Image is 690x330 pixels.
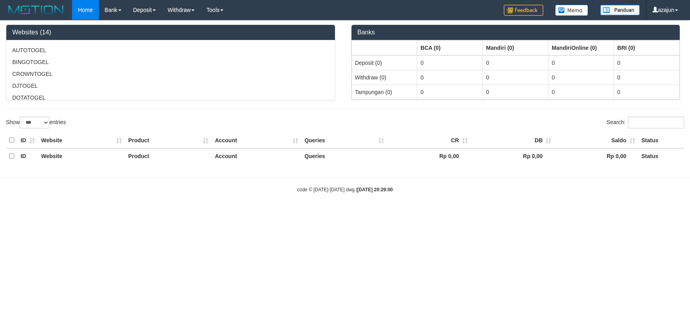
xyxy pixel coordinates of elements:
th: Product [125,148,212,164]
p: DOTATOGEL [12,94,329,102]
td: 0 [483,70,548,85]
p: CROWNTOGEL [12,70,329,78]
td: 0 [548,85,614,99]
p: BINGOTOGEL [12,58,329,66]
th: ID [17,148,38,164]
td: Withdraw (0) [352,70,417,85]
th: Group: activate to sort column ascending [483,40,548,55]
img: panduan.png [600,5,640,15]
th: CR [387,133,471,148]
th: DB [471,133,555,148]
td: 0 [417,85,483,99]
p: AUTOTOGEL [12,46,329,54]
th: Account [212,148,301,164]
p: DJTOGEL [12,82,329,90]
th: Product [125,133,212,148]
th: Group: activate to sort column ascending [352,40,417,55]
th: Rp 0,00 [471,148,555,164]
img: MOTION_logo.png [6,4,66,16]
th: Rp 0,00 [554,148,638,164]
img: Feedback.jpg [504,5,543,16]
input: Search: [628,117,684,128]
td: 0 [614,55,680,70]
th: ID [17,133,38,148]
th: Group: activate to sort column ascending [614,40,680,55]
th: Group: activate to sort column ascending [548,40,614,55]
strong: [DATE] 20:29:00 [357,187,393,192]
td: 0 [548,55,614,70]
td: Tampungan (0) [352,85,417,99]
td: 0 [548,70,614,85]
th: Website [38,148,125,164]
td: 0 [483,85,548,99]
th: Group: activate to sort column ascending [417,40,483,55]
h3: Banks [357,29,674,36]
td: 0 [614,70,680,85]
label: Search: [607,117,684,128]
th: Account [212,133,301,148]
td: 0 [417,70,483,85]
small: code © [DATE]-[DATE] dwg | [297,187,393,192]
th: Status [638,148,684,164]
th: Queries [301,133,387,148]
td: 0 [483,55,548,70]
th: Saldo [554,133,638,148]
td: 0 [417,55,483,70]
th: Queries [301,148,387,164]
td: Deposit (0) [352,55,417,70]
td: 0 [614,85,680,99]
select: Showentries [20,117,49,128]
th: Rp 0,00 [387,148,471,164]
th: Status [638,133,684,148]
h3: Websites (14) [12,29,329,36]
img: Button%20Memo.svg [555,5,588,16]
label: Show entries [6,117,66,128]
th: Website [38,133,125,148]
